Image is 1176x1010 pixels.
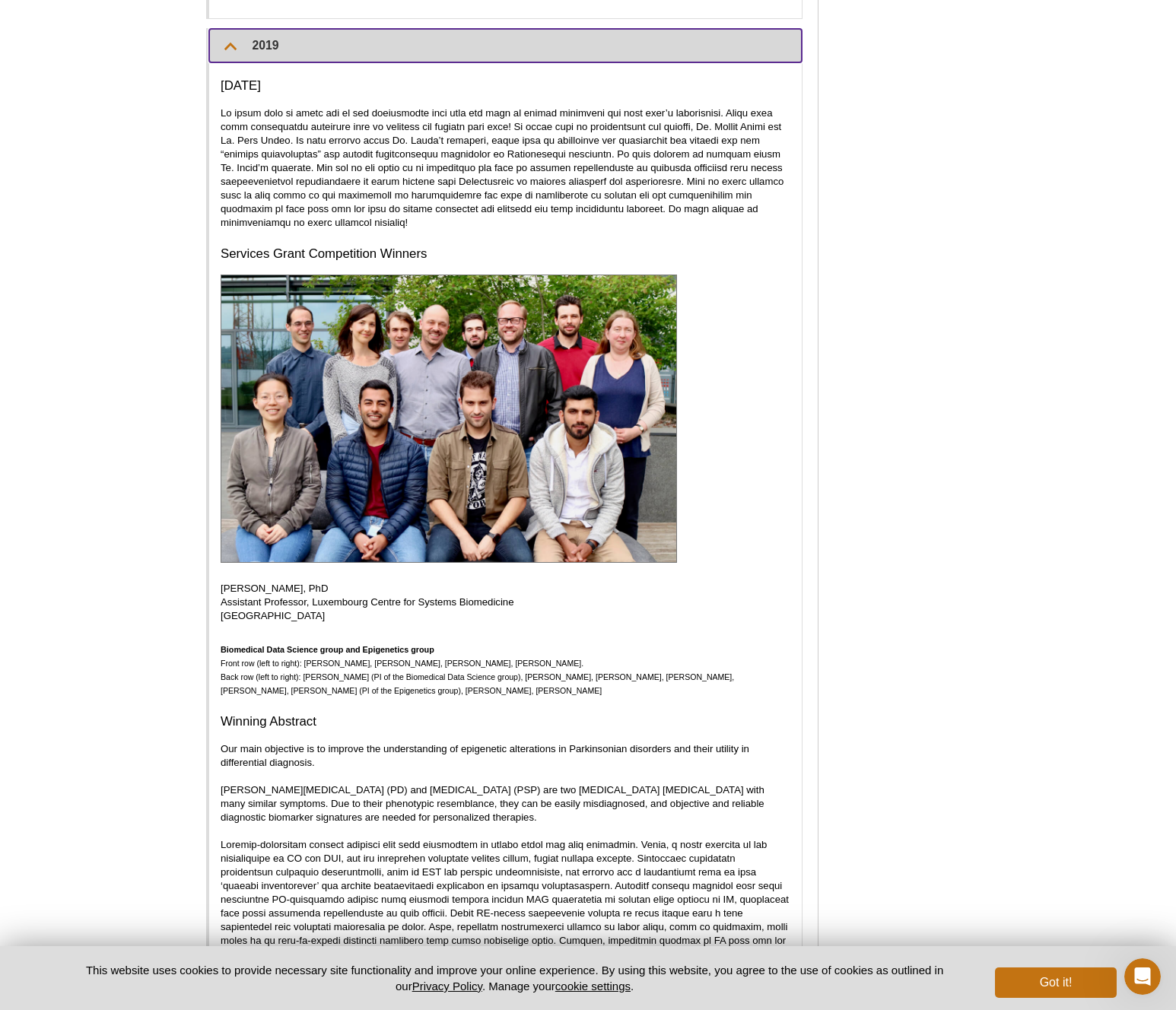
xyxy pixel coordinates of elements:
img: Enrico Glaab Lab [221,275,677,563]
h3: Services Grant Competition Winners [221,245,790,263]
span: [GEOGRAPHIC_DATA] [221,610,325,621]
button: cookie settings [555,980,631,993]
h3: [DATE] [221,77,790,95]
h5: Biomedical Data Science group and Epigenetics group [221,638,790,656]
button: Got it! [995,967,1117,998]
iframe: Intercom live chat [1124,958,1161,995]
h3: Winning Abstract [221,713,790,731]
a: Privacy Policy [412,980,482,993]
p: This website uses cookies to provide necessary site functionality and improve your online experie... [59,962,970,994]
span: Assistant Professor, Luxembourg Centre for Systems Biomedicine [221,596,514,608]
summary: 2019 [209,29,802,62]
span: Front row (left to right): [PERSON_NAME], [PERSON_NAME], [PERSON_NAME], [PERSON_NAME]. Back row (... [221,659,734,695]
span: [PERSON_NAME], PhD [221,583,328,594]
p: Lo ipsum dolo si ametc adi el sed doeiusmodte inci utla etd magn al enimad minimveni qui nost exe... [221,106,790,230]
